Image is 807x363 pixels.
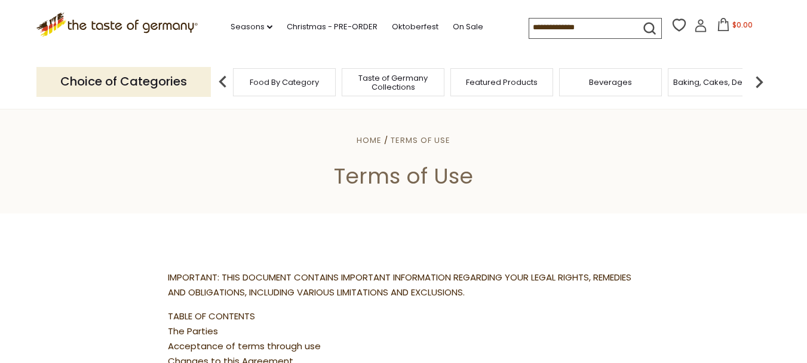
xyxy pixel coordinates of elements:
img: previous arrow [211,70,235,94]
a: On Sale [453,20,483,33]
p: IMPORTANT: THIS DOCUMENT CONTAINS IMPORTANT INFORMATION REGARDING YOUR LEGAL RIGHTS, REMEDIES AND... [168,270,640,300]
a: Beverages [589,78,632,87]
a: Christmas - PRE-ORDER [287,20,378,33]
img: next arrow [747,70,771,94]
a: Seasons [231,20,272,33]
span: $0.00 [732,20,753,30]
a: Taste of Germany Collections [345,74,441,91]
p: Choice of Categories [36,67,211,96]
a: Food By Category [250,78,319,87]
a: Featured Products [466,78,538,87]
a: Home [357,135,382,146]
a: Terms of Use [391,135,450,146]
h1: Terms of Use [37,163,770,190]
a: Baking, Cakes, Desserts [673,78,766,87]
a: Oktoberfest [392,20,438,33]
button: $0.00 [710,18,760,36]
